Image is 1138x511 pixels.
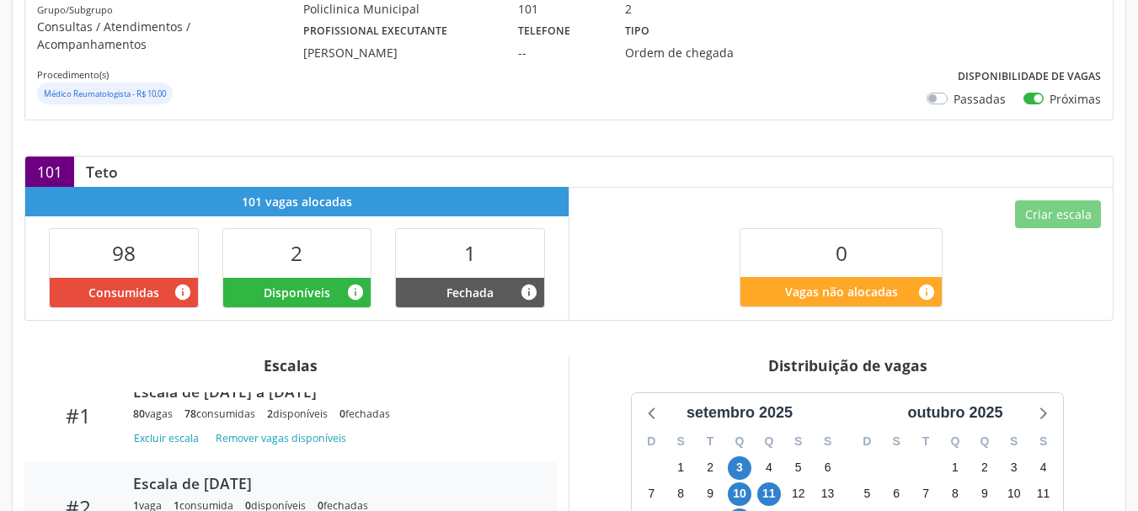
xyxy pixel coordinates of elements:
[520,283,538,301] i: Vagas alocadas e sem marcações associadas que tiveram sua disponibilidade fechada
[184,407,255,421] div: consumidas
[943,482,967,506] span: quarta-feira, 8 de outubro de 2025
[1028,428,1058,455] div: S
[954,90,1006,108] label: Passadas
[855,482,879,506] span: domingo, 5 de outubro de 2025
[728,456,751,480] span: quarta-feira, 3 de setembro de 2025
[581,356,1114,375] div: Distribuição de vagas
[267,407,328,421] div: disponíveis
[852,428,882,455] div: D
[133,407,173,421] div: vagas
[1002,482,1026,506] span: sexta-feira, 10 de outubro de 2025
[133,407,145,421] span: 80
[267,407,273,421] span: 2
[637,428,666,455] div: D
[970,428,999,455] div: Q
[264,284,330,301] span: Disponíveis
[725,428,755,455] div: Q
[1032,482,1055,506] span: sábado, 11 de outubro de 2025
[914,482,938,506] span: terça-feira, 7 de outubro de 2025
[785,283,898,301] span: Vagas não alocadas
[698,456,722,480] span: terça-feira, 2 de setembro de 2025
[464,239,476,267] span: 1
[112,239,136,267] span: 98
[74,162,130,181] div: Teto
[346,283,365,301] i: Vagas alocadas e sem marcações associadas
[133,427,206,450] button: Excluir escala
[943,456,967,480] span: quarta-feira, 1 de outubro de 2025
[900,402,1009,424] div: outubro 2025
[698,482,722,506] span: terça-feira, 9 de setembro de 2025
[303,18,447,44] label: Profissional executante
[37,68,109,81] small: Procedimento(s)
[44,88,166,99] small: Médico Reumatologista - R$ 10,00
[666,428,696,455] div: S
[184,407,196,421] span: 78
[446,284,494,301] span: Fechada
[973,456,996,480] span: quinta-feira, 2 de outubro de 2025
[25,187,569,216] div: 101 vagas alocadas
[816,482,840,506] span: sábado, 13 de setembro de 2025
[836,239,847,267] span: 0
[518,44,601,61] div: --
[1032,456,1055,480] span: sábado, 4 de outubro de 2025
[1002,456,1026,480] span: sexta-feira, 3 de outubro de 2025
[37,3,113,16] small: Grupo/Subgrupo
[882,428,911,455] div: S
[518,18,570,44] label: Telefone
[787,456,810,480] span: sexta-feira, 5 de setembro de 2025
[639,482,663,506] span: domingo, 7 de setembro de 2025
[999,428,1028,455] div: S
[958,64,1101,90] label: Disponibilidade de vagas
[133,382,533,401] div: Escala de [DATE] à [DATE]
[669,456,692,480] span: segunda-feira, 1 de setembro de 2025
[728,482,751,506] span: quarta-feira, 10 de setembro de 2025
[757,456,781,480] span: quinta-feira, 4 de setembro de 2025
[884,482,908,506] span: segunda-feira, 6 de outubro de 2025
[625,44,762,61] div: Ordem de chegada
[625,18,649,44] label: Tipo
[24,356,557,375] div: Escalas
[174,283,192,301] i: Vagas alocadas que possuem marcações associadas
[1015,200,1101,229] button: Criar escala
[36,403,121,428] div: #1
[757,482,781,506] span: quinta-feira, 11 de setembro de 2025
[941,428,970,455] div: Q
[339,407,390,421] div: fechadas
[339,407,345,421] span: 0
[669,482,692,506] span: segunda-feira, 8 de setembro de 2025
[303,44,494,61] div: [PERSON_NAME]
[209,427,353,450] button: Remover vagas disponíveis
[973,482,996,506] span: quinta-feira, 9 de outubro de 2025
[37,18,303,53] p: Consultas / Atendimentos / Acompanhamentos
[917,283,936,301] i: Quantidade de vagas restantes do teto de vagas
[680,402,799,424] div: setembro 2025
[1050,90,1101,108] label: Próximas
[88,284,159,301] span: Consumidas
[813,428,842,455] div: S
[291,239,302,267] span: 2
[133,474,533,492] div: Escala de [DATE]
[783,428,813,455] div: S
[25,157,74,187] div: 101
[787,482,810,506] span: sexta-feira, 12 de setembro de 2025
[911,428,941,455] div: T
[754,428,783,455] div: Q
[816,456,840,480] span: sábado, 6 de setembro de 2025
[696,428,725,455] div: T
